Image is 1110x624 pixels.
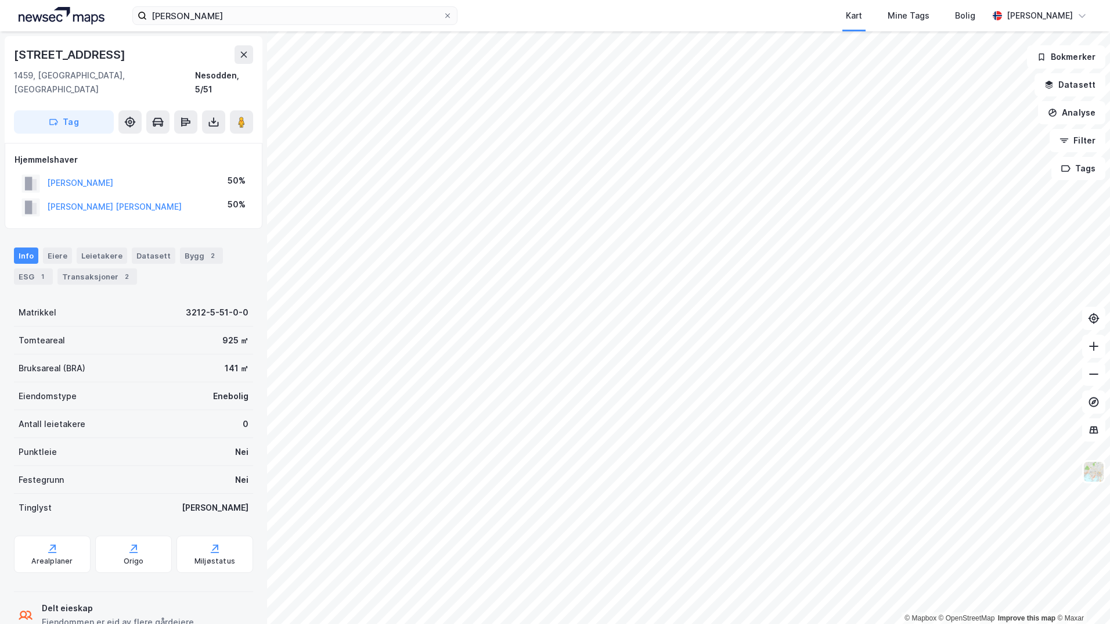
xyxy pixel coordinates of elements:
[19,417,85,431] div: Antall leietakere
[998,614,1055,622] a: Improve this map
[207,250,218,261] div: 2
[222,333,248,347] div: 925 ㎡
[147,7,443,24] input: Søk på adresse, matrikkel, gårdeiere, leietakere eller personer
[19,7,104,24] img: logo.a4113a55bc3d86da70a041830d287a7e.svg
[57,268,137,285] div: Transaksjoner
[77,248,127,264] div: Leietakere
[1007,9,1073,23] div: [PERSON_NAME]
[228,174,246,188] div: 50%
[186,306,248,320] div: 3212-5-51-0-0
[31,557,73,566] div: Arealplaner
[14,45,128,64] div: [STREET_ADDRESS]
[43,248,72,264] div: Eiere
[1083,461,1105,483] img: Z
[1050,129,1105,152] button: Filter
[19,306,56,320] div: Matrikkel
[37,271,48,282] div: 1
[121,271,132,282] div: 2
[14,248,38,264] div: Info
[213,389,248,403] div: Enebolig
[180,248,223,264] div: Bygg
[132,248,175,264] div: Datasett
[1027,45,1105,69] button: Bokmerker
[14,268,53,285] div: ESG
[19,333,65,347] div: Tomteareal
[243,417,248,431] div: 0
[194,557,235,566] div: Miljøstatus
[19,473,64,487] div: Festegrunn
[1052,568,1110,624] div: Kontrollprogram for chat
[1038,101,1105,124] button: Analyse
[235,445,248,459] div: Nei
[225,361,248,375] div: 141 ㎡
[1051,157,1105,180] button: Tags
[904,614,936,622] a: Mapbox
[19,501,52,515] div: Tinglyst
[939,614,995,622] a: OpenStreetMap
[15,153,253,167] div: Hjemmelshaver
[182,501,248,515] div: [PERSON_NAME]
[228,198,246,211] div: 50%
[14,69,195,96] div: 1459, [GEOGRAPHIC_DATA], [GEOGRAPHIC_DATA]
[19,361,85,375] div: Bruksareal (BRA)
[235,473,248,487] div: Nei
[195,69,253,96] div: Nesodden, 5/51
[1052,568,1110,624] iframe: Chat Widget
[846,9,862,23] div: Kart
[888,9,929,23] div: Mine Tags
[14,110,114,134] button: Tag
[1035,73,1105,96] button: Datasett
[955,9,975,23] div: Bolig
[42,601,194,615] div: Delt eieskap
[124,557,144,566] div: Origo
[19,445,57,459] div: Punktleie
[19,389,77,403] div: Eiendomstype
